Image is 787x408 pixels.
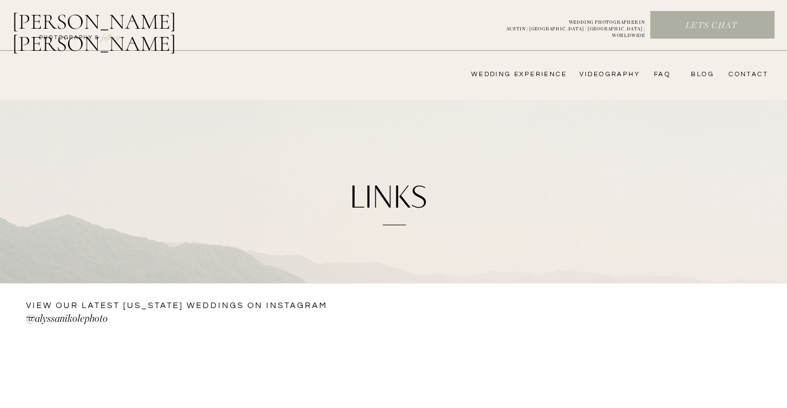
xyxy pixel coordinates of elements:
p: WEDDING PHOTOGRAPHER IN AUSTIN | [GEOGRAPHIC_DATA] | [GEOGRAPHIC_DATA] | WORLDWIDE [488,19,645,31]
a: [PERSON_NAME] [PERSON_NAME] [12,10,234,37]
a: FILMs [91,30,131,43]
a: videography [576,70,640,79]
a: Lets chat [651,20,772,32]
h1: links [178,181,598,216]
a: wedding experience [456,70,567,79]
a: VIEW OUR LATEST [US_STATE] WEDDINGS ON instagram — [26,300,331,313]
a: @alyssanikolephoto [26,311,275,329]
a: FAQ [648,70,670,79]
a: WEDDING PHOTOGRAPHER INAUSTIN | [GEOGRAPHIC_DATA] | [GEOGRAPHIC_DATA] | WORLDWIDE [488,19,645,31]
a: photography & [33,34,105,47]
a: bLog [687,70,714,79]
a: CONTACT [725,70,768,79]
